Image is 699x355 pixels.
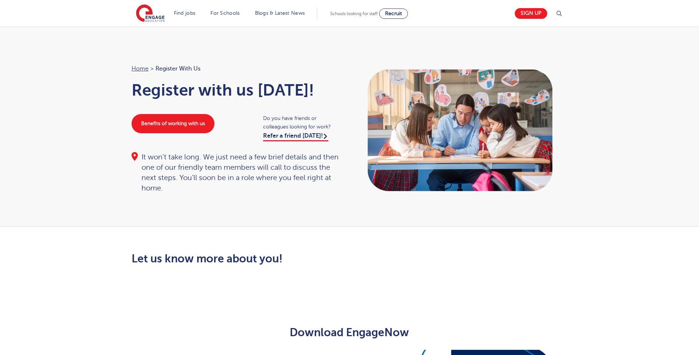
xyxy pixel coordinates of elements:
[132,152,342,193] div: It won’t take long. We just need a few brief details and then one of our friendly team members wi...
[150,65,154,72] span: >
[330,11,378,16] span: Schools looking for staff
[263,132,328,141] a: Refer a friend [DATE]!
[255,10,305,16] a: Blogs & Latest News
[210,10,240,16] a: For Schools
[174,10,196,16] a: Find jobs
[169,326,530,339] h2: Download EngageNow
[132,64,342,73] nav: breadcrumb
[132,252,419,265] h2: Let us know more about you!
[132,65,148,72] a: Home
[155,64,200,73] span: Register with us
[136,4,165,23] img: Engage Education
[132,81,342,99] h1: Register with us [DATE]!
[385,11,402,16] span: Recruit
[515,8,547,19] a: Sign up
[132,114,214,133] a: Benefits of working with us
[263,114,342,131] span: Do you have friends or colleagues looking for work?
[379,8,408,19] a: Recruit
